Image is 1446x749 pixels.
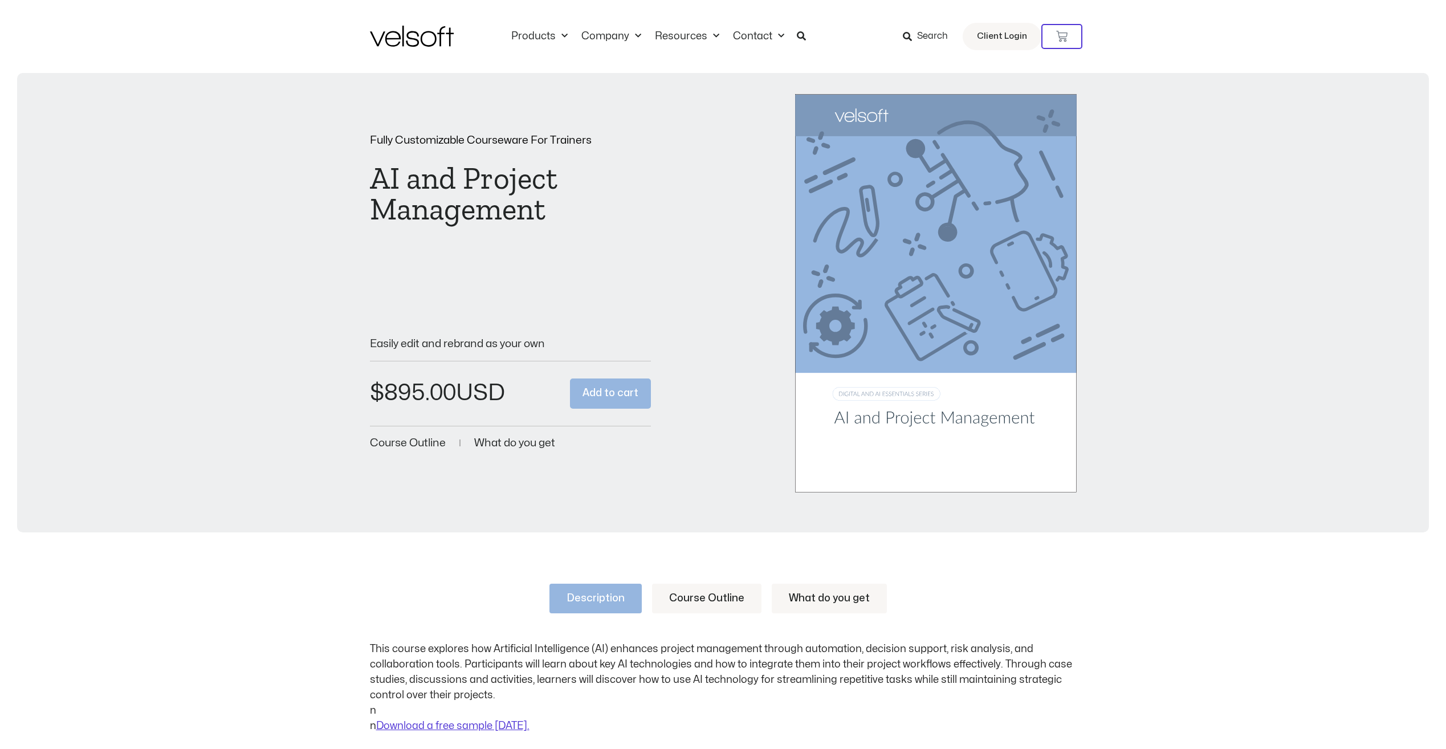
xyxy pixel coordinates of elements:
[772,584,887,613] a: What do you get
[370,382,384,404] span: $
[370,135,651,146] p: Fully Customizable Courseware For Trainers
[474,438,555,449] a: What do you get
[726,30,791,43] a: ContactMenu Toggle
[575,30,648,43] a: CompanyMenu Toggle
[370,26,454,47] img: Velsoft Training Materials
[370,438,446,449] a: Course Outline
[570,378,651,409] button: Add to cart
[504,30,791,43] nav: Menu
[652,584,761,613] a: Course Outline
[376,721,529,731] a: Download a free sample [DATE].
[504,30,575,43] a: ProductsMenu Toggle
[795,94,1076,492] img: Second Product Image
[549,584,642,613] a: Description
[370,382,456,404] bdi: 895.00
[917,29,948,44] span: Search
[370,163,651,225] h1: AI and Project Management
[370,641,1077,734] p: This course explores how Artificial Intelligence (AI) enhances project management through automat...
[977,29,1027,44] span: Client Login
[370,339,651,349] p: Easily edit and rebrand as your own
[903,27,956,46] a: Search
[963,23,1041,50] a: Client Login
[648,30,726,43] a: ResourcesMenu Toggle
